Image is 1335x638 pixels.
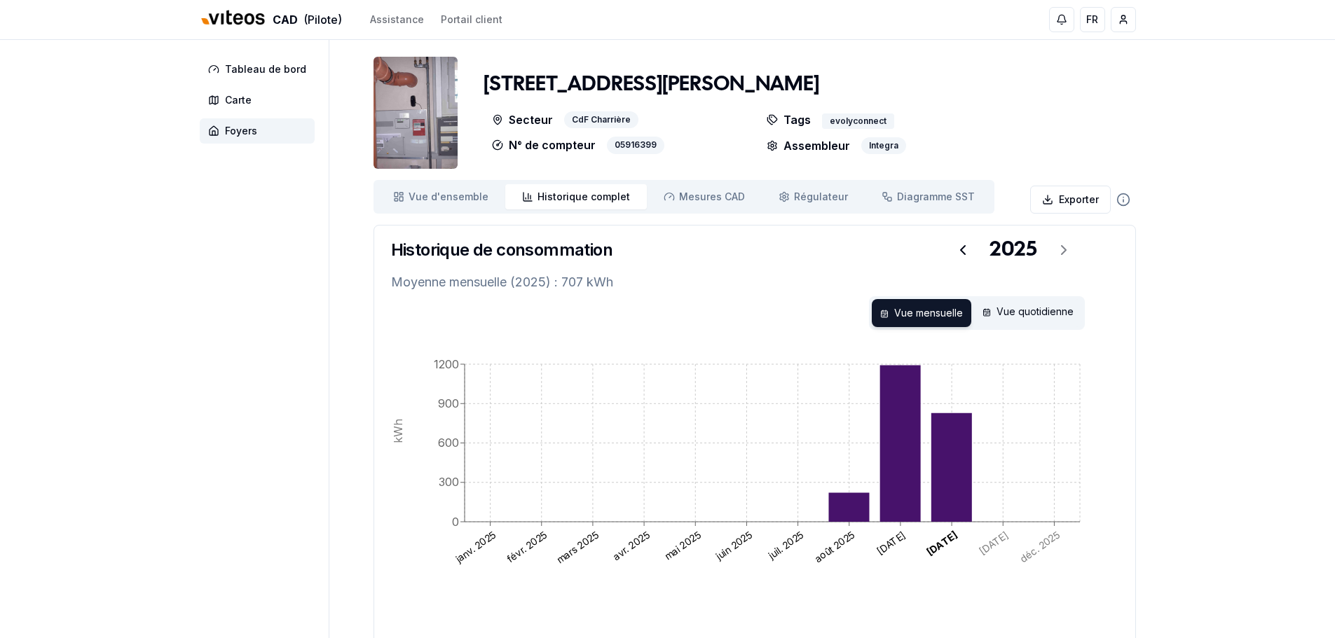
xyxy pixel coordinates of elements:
div: Vue mensuelle [872,299,971,327]
a: Tableau de bord [200,57,320,82]
p: Assembleur [767,137,850,154]
a: Foyers [200,118,320,144]
tspan: 0 [452,515,459,529]
span: Régulateur [794,190,848,204]
a: CAD(Pilote) [200,5,342,35]
tspan: 900 [438,396,459,410]
a: Vue d'ensemble [376,184,505,209]
a: Mesures CAD [647,184,762,209]
tspan: kWh [390,419,404,443]
p: N° de compteur [492,137,596,154]
h1: [STREET_ADDRESS][PERSON_NAME] [484,72,819,97]
p: Tags [767,111,811,129]
a: Assistance [370,13,424,27]
img: unit Image [374,57,458,169]
a: Diagramme SST [865,184,992,209]
tspan: 300 [439,475,459,489]
span: Foyers [225,124,257,138]
tspan: 600 [438,436,459,450]
div: Integra [861,137,906,154]
tspan: 1200 [434,357,459,371]
text: [DATE] [874,529,908,557]
p: Moyenne mensuelle (2025) : 707 kWh [391,272,1118,292]
a: Carte [200,88,320,113]
span: Mesures CAD [679,190,745,204]
span: Carte [225,93,252,107]
span: (Pilote) [303,11,342,28]
div: Vue quotidienne [974,299,1082,327]
text: [DATE] [924,529,959,558]
span: Vue d'ensemble [409,190,488,204]
a: Historique complet [505,184,647,209]
a: Portail client [441,13,502,27]
span: CAD [273,11,298,28]
button: FR [1080,7,1105,32]
div: evolyconnect [822,113,894,129]
p: Secteur [492,111,553,129]
span: FR [1086,13,1098,27]
div: 2025 [990,237,1037,263]
div: CdF Charrière [564,111,638,129]
a: Régulateur [762,184,865,209]
span: Diagramme SST [897,190,975,204]
span: Historique complet [538,190,630,204]
h3: Historique de consommation [391,239,612,261]
div: 05916399 [607,137,664,154]
img: Viteos - CAD Logo [200,1,267,35]
span: Tableau de bord [225,62,306,76]
text: août 2025 [812,529,856,565]
button: Exporter [1030,186,1111,214]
